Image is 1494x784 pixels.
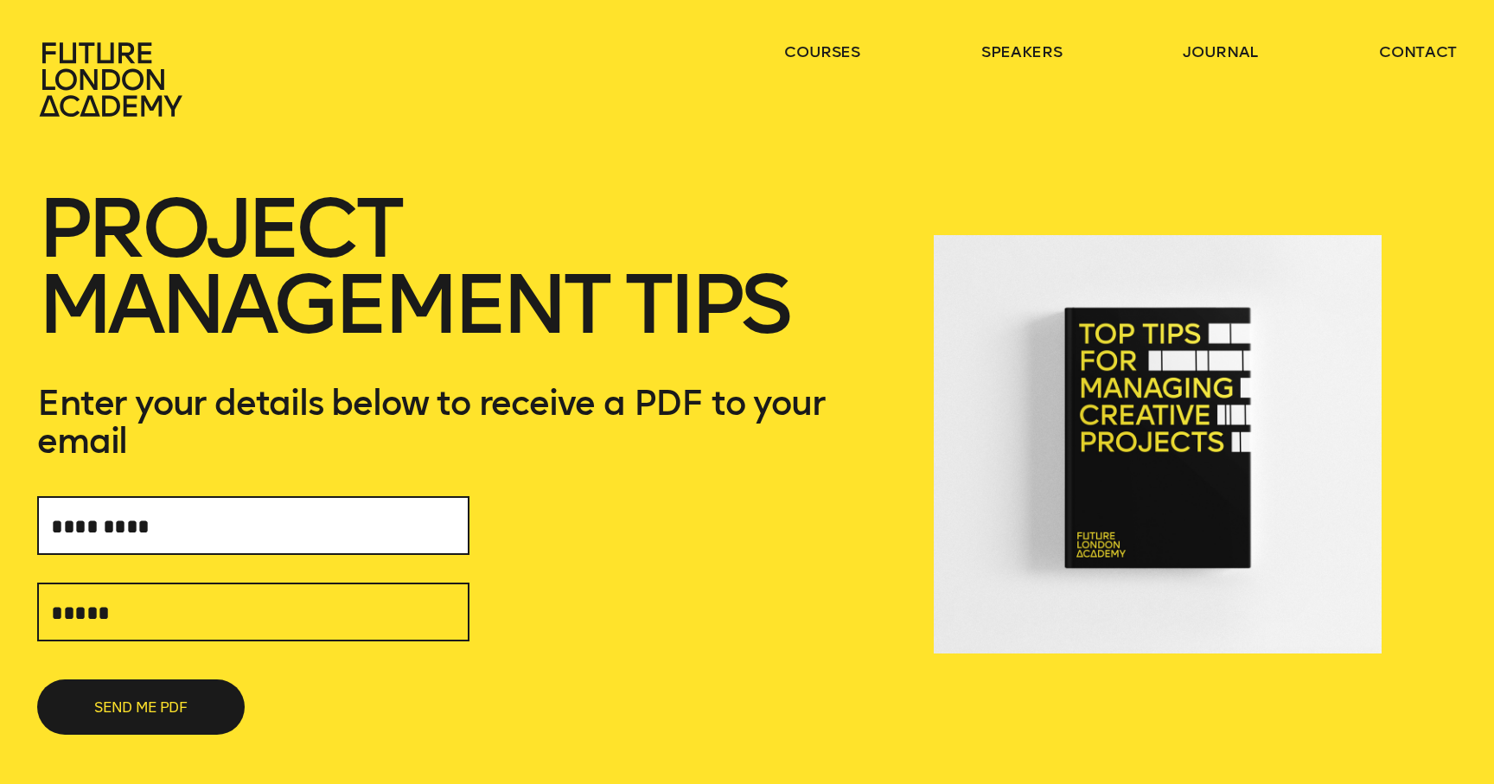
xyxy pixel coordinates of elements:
[37,384,897,460] p: Enter your details below to receive a PDF to your email
[37,190,897,384] h1: Project Management Tips
[37,679,245,735] button: SEND ME PDF
[1183,41,1258,62] a: journal
[981,41,1062,62] a: speakers
[1379,41,1457,62] a: contact
[784,41,860,62] a: courses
